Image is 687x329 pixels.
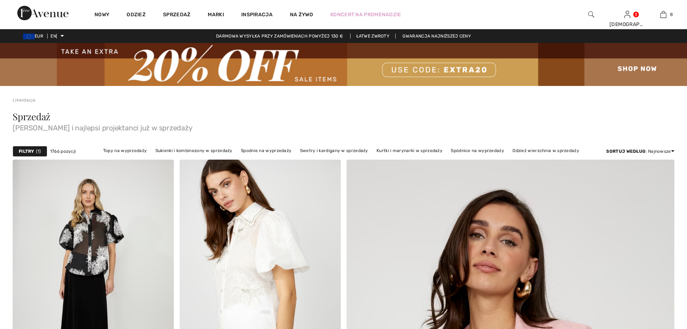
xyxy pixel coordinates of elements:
a: Topy na wyprzedaży [100,146,150,155]
font: Filtry [19,149,34,154]
font: Spodnie na wyprzedaży [241,148,291,153]
font: Swetry i kardigany w sprzedaży [300,148,368,153]
font: Koncert na promenadzie [330,12,401,18]
a: Zalogować się [624,11,630,18]
a: Gwarancja najniższej ceny [397,34,477,39]
font: [DEMOGRAPHIC_DATA] [609,21,667,27]
a: Sprzedaż [163,12,190,19]
font: 1766 pozycji [50,149,76,154]
a: Spodnie na wyprzedaży [237,146,295,155]
font: Topy na wyprzedaży [103,148,147,153]
img: Moja torba [660,10,666,19]
font: 1 [38,149,39,154]
img: wyszukaj na stronie internetowej [588,10,594,19]
font: Odzież [127,12,146,18]
img: Euro [23,34,35,39]
a: Na żywo [290,11,313,18]
a: Sukienki i kombinezony w sprzedaży [152,146,236,155]
a: Marki [208,12,224,19]
a: Swetry i kardigany w sprzedaży [296,146,372,155]
font: Łatwe zwroty [356,34,390,39]
a: Spódnice na wyprzedaży [447,146,508,155]
a: Odzież [127,12,146,19]
font: Sukienki i kombinezony w sprzedaży [155,148,233,153]
font: [PERSON_NAME] i najlepsi projektanci już w sprzedaży [13,124,193,132]
a: Likwidacja [13,98,35,103]
font: Sprzedaż [163,12,190,18]
img: Moje informacje [624,10,630,19]
a: 8 [646,10,681,19]
a: Kurtki i marynarki w sprzedaży [373,146,446,155]
font: Spódnice na wyprzedaży [451,148,504,153]
font: EN [50,34,56,39]
font: EUR [35,34,43,39]
font: Darmowa wysyłka przy zamówieniach powyżej 130 € [216,34,343,39]
font: Gwarancja najniższej ceny [402,34,471,39]
font: Odzież wierzchnia w sprzedaży [512,148,579,153]
font: Marki [208,12,224,18]
a: Łatwe zwroty [350,34,396,39]
font: Sprzedaż [13,110,50,123]
font: Sortuj według [606,149,646,154]
iframe: Otwiera widżet, w którym możesz porozmawiać z jednym z naszych agentów [621,275,680,293]
font: Inspiracja [241,12,273,18]
font: Nowy [94,12,109,18]
font: Na żywo [290,12,313,18]
a: Nowy [94,12,109,19]
a: Odzież wierzchnia w sprzedaży [509,146,583,155]
a: Koncert na promenadzie [330,11,401,18]
font: 8 [670,12,673,17]
img: Aleja 1ère [17,6,69,20]
font: Kurtki i marynarki w sprzedaży [376,148,442,153]
a: Darmowa wysyłka przy zamówieniach powyżej 130 € [210,34,349,39]
font: : Najnowsze [646,149,671,154]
